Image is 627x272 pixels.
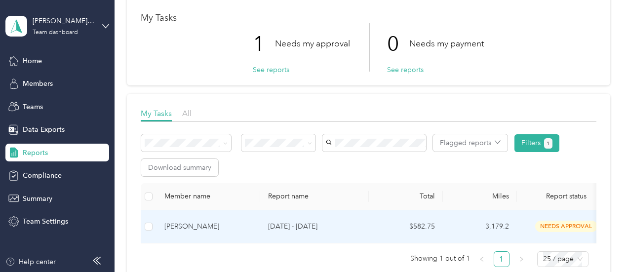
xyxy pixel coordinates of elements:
[275,38,350,50] p: Needs my approval
[479,256,485,262] span: left
[253,23,275,65] p: 1
[474,251,490,267] li: Previous Page
[164,192,252,200] div: Member name
[494,251,509,267] li: 1
[141,109,172,118] span: My Tasks
[525,192,608,200] span: Report status
[268,221,361,232] p: [DATE] - [DATE]
[23,148,48,158] span: Reports
[513,251,529,267] button: right
[518,256,524,262] span: right
[369,210,443,243] td: $582.75
[544,138,552,149] button: 1
[164,221,252,232] div: [PERSON_NAME]
[433,134,508,152] button: Flagged reports
[23,102,43,112] span: Teams
[141,159,218,176] button: Download summary
[23,124,65,135] span: Data Exports
[537,251,588,267] div: Page Size
[23,56,42,66] span: Home
[33,30,78,36] div: Team dashboard
[572,217,627,272] iframe: Everlance-gr Chat Button Frame
[494,252,509,267] a: 1
[410,251,470,266] span: Showing 1 out of 1
[547,139,549,148] span: 1
[253,65,289,75] button: See reports
[543,252,583,267] span: 25 / page
[451,192,509,200] div: Miles
[474,251,490,267] button: left
[33,16,94,26] div: [PERSON_NAME] Team
[443,210,517,243] td: 3,179.2
[513,251,529,267] li: Next Page
[141,13,596,23] h1: My Tasks
[409,38,484,50] p: Needs my payment
[23,194,52,204] span: Summary
[387,65,424,75] button: See reports
[182,109,192,118] span: All
[23,216,68,227] span: Team Settings
[514,134,559,152] button: Filters1
[387,23,409,65] p: 0
[23,78,53,89] span: Members
[157,183,260,210] th: Member name
[260,183,369,210] th: Report name
[535,221,597,232] span: needs approval
[377,192,435,200] div: Total
[5,257,56,267] button: Help center
[23,170,62,181] span: Compliance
